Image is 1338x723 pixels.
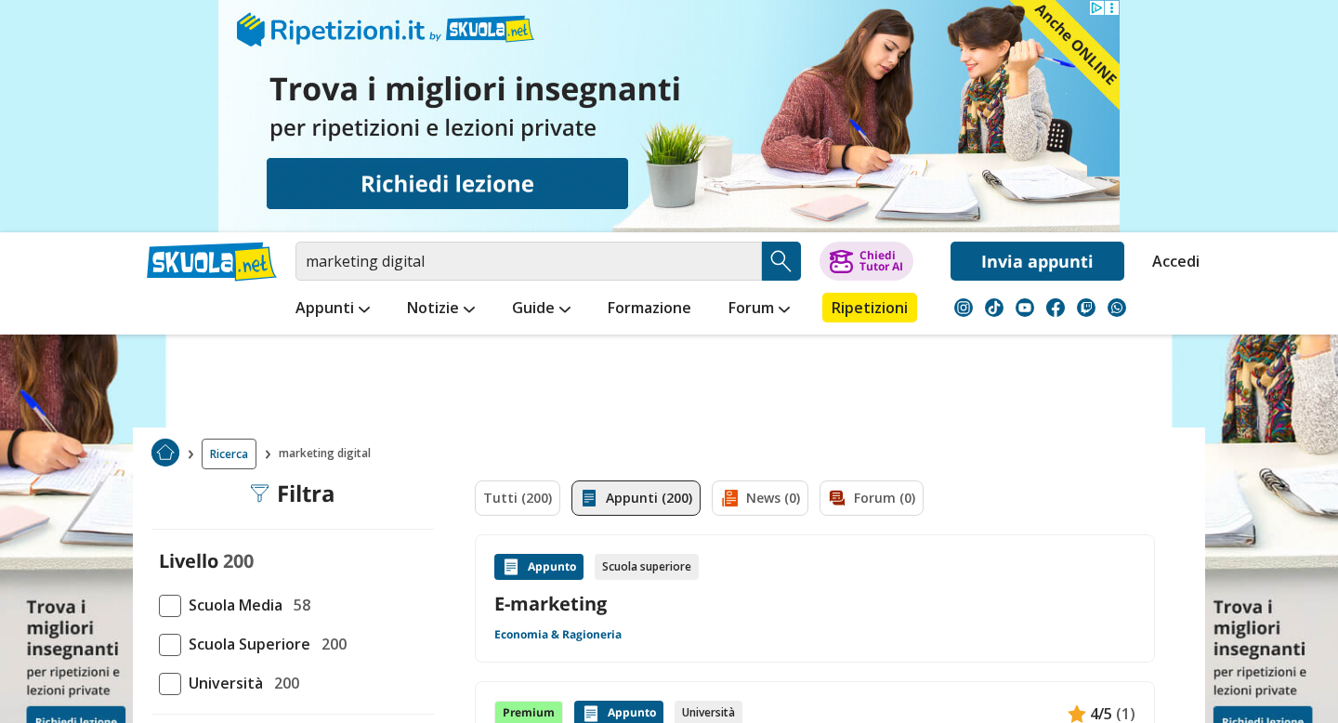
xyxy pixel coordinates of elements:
img: Home [151,439,179,467]
input: Cerca appunti, riassunti o versioni [295,242,762,281]
a: Accedi [1152,242,1191,281]
img: Cerca appunti, riassunti o versioni [767,247,795,275]
img: WhatsApp [1108,298,1126,317]
div: Appunto [494,554,584,580]
img: instagram [954,298,973,317]
a: Notizie [402,293,479,326]
a: Appunti (200) [571,480,701,516]
a: Ricerca [202,439,256,469]
span: 200 [267,671,299,695]
div: Scuola superiore [595,554,699,580]
button: Search Button [762,242,801,281]
a: Guide [507,293,575,326]
span: 200 [314,632,347,656]
img: Filtra filtri mobile [251,484,269,503]
a: Home [151,439,179,469]
img: twitch [1077,298,1095,317]
a: E-marketing [494,591,1135,616]
a: Formazione [603,293,696,326]
img: facebook [1046,298,1065,317]
div: Chiedi Tutor AI [859,250,903,272]
img: youtube [1016,298,1034,317]
span: 58 [286,593,310,617]
img: Appunti filtro contenuto attivo [580,489,598,507]
img: Appunti contenuto [1068,704,1086,723]
span: marketing digital [279,439,378,469]
a: Tutti (200) [475,480,560,516]
a: Appunti [291,293,374,326]
img: tiktok [985,298,1003,317]
img: Appunti contenuto [502,558,520,576]
a: Economia & Ragioneria [494,627,622,642]
a: Forum [724,293,794,326]
a: Invia appunti [951,242,1124,281]
span: Scuola Superiore [181,632,310,656]
span: Scuola Media [181,593,282,617]
div: Filtra [251,480,335,506]
button: ChiediTutor AI [820,242,913,281]
label: Livello [159,548,218,573]
span: 200 [223,548,254,573]
img: Appunti contenuto [582,704,600,723]
span: Università [181,671,263,695]
a: Ripetizioni [822,293,917,322]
